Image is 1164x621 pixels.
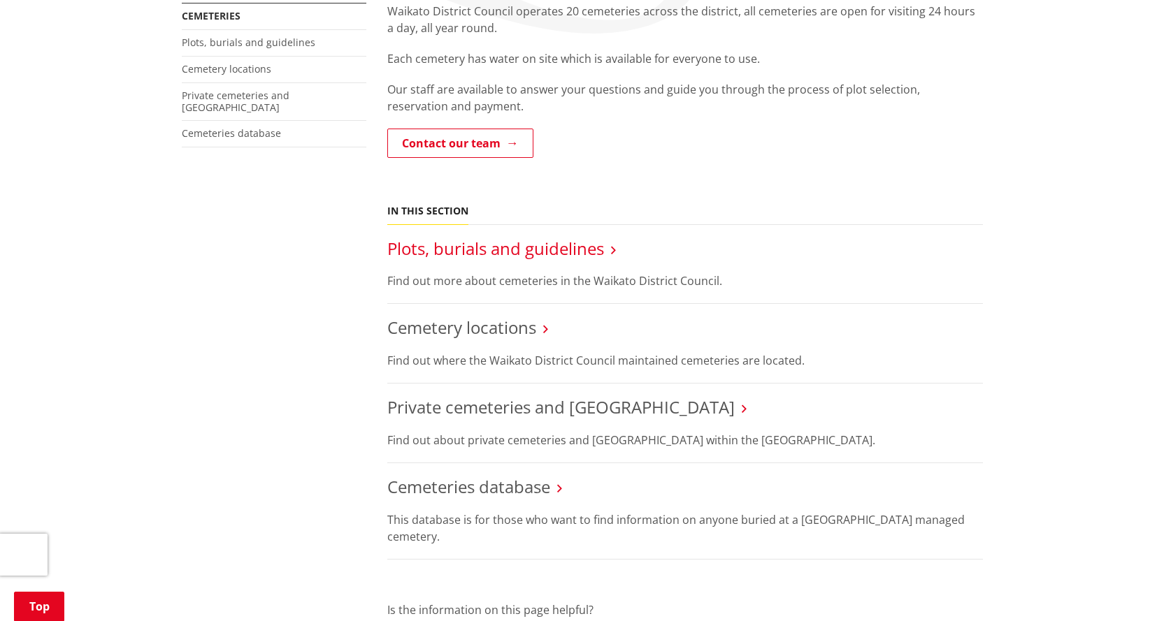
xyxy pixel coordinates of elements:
a: Cemetery locations [387,316,536,339]
a: Cemeteries database [182,126,281,140]
iframe: Messenger Launcher [1100,562,1150,613]
a: Private cemeteries and [GEOGRAPHIC_DATA] [387,395,735,418]
a: Cemeteries database [387,475,550,498]
p: This database is for those who want to find information on anyone buried at a [GEOGRAPHIC_DATA] m... [387,511,983,545]
p: Find out about private cemeteries and [GEOGRAPHIC_DATA] within the [GEOGRAPHIC_DATA]. [387,432,983,448]
p: Is the information on this page helpful? [387,601,983,618]
p: Find out where the Waikato District Council maintained cemeteries are located. [387,352,983,369]
p: Waikato District Council operates 20 cemeteries across the district, all cemeteries are open for ... [387,3,983,36]
a: Plots, burials and guidelines [387,237,604,260]
p: Each cemetery has water on site which is available for everyone to use. [387,50,983,67]
a: Private cemeteries and [GEOGRAPHIC_DATA] [182,89,289,114]
a: Contact our team [387,129,533,158]
a: Plots, burials and guidelines [182,36,315,49]
a: Top [14,592,64,621]
a: Cemetery locations [182,62,271,75]
a: Cemeteries [182,9,240,22]
p: Our staff are available to answer your questions and guide you through the process of plot select... [387,81,983,115]
h5: In this section [387,205,468,217]
p: Find out more about cemeteries in the Waikato District Council. [387,272,983,289]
